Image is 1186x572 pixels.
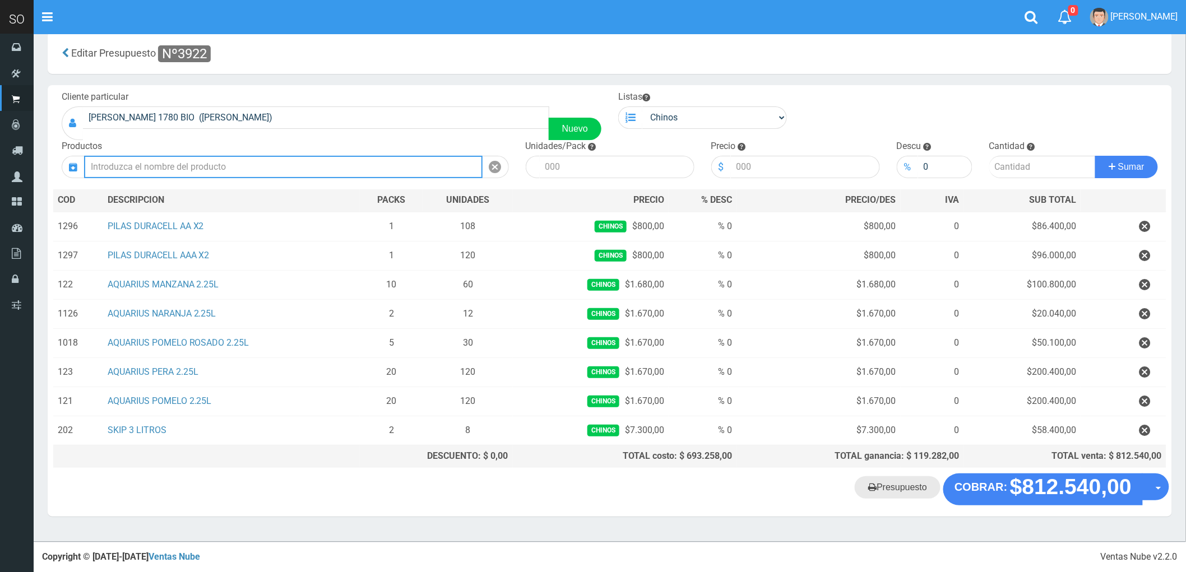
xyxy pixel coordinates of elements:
[360,416,423,445] td: 2
[53,299,103,328] td: 1126
[901,328,964,357] td: 0
[711,156,731,178] div: $
[108,308,216,319] a: AQUARIUS NARANJA 2.25L
[423,299,512,328] td: 12
[83,106,549,129] input: Consumidor Final
[423,189,512,212] th: UNIDADES
[969,450,1162,463] div: TOTAL venta: $ 812.540,00
[736,357,900,387] td: $1.670,00
[901,212,964,241] td: 0
[108,337,249,348] a: AQUARIUS POMELO ROSADO 2.25L
[901,357,964,387] td: 0
[587,308,619,320] span: Chinos
[901,241,964,270] td: 0
[711,140,736,153] label: Precio
[513,270,669,299] td: $1.680,00
[669,416,736,445] td: % 0
[964,357,1081,387] td: $200.400,00
[669,212,736,241] td: % 0
[964,387,1081,416] td: $200.400,00
[731,156,880,178] input: 000
[1090,8,1109,26] img: User Image
[736,328,900,357] td: $1.670,00
[736,299,900,328] td: $1.670,00
[595,221,627,232] span: Chinos
[149,551,200,562] a: Ventas Nube
[901,416,964,445] td: 0
[669,241,736,270] td: % 0
[669,328,736,357] td: % 0
[513,416,669,445] td: $7.300,00
[901,299,964,328] td: 0
[108,221,204,231] a: PILAS DURACELL AA X2
[526,140,586,153] label: Unidades/Pack
[897,156,918,178] div: %
[53,387,103,416] td: 121
[1029,194,1076,207] span: SUB TOTAL
[1010,475,1132,499] strong: $812.540,00
[946,194,960,205] span: IVA
[549,118,601,140] a: Nuevo
[360,387,423,416] td: 20
[62,140,102,153] label: Productos
[855,476,941,499] a: Presupuesto
[513,299,669,328] td: $1.670,00
[587,396,619,407] span: Chinos
[513,241,669,270] td: $800,00
[108,250,210,261] a: PILAS DURACELL AAA X2
[513,328,669,357] td: $1.670,00
[989,140,1025,153] label: Cantidad
[1101,551,1178,564] div: Ventas Nube v2.2.0
[736,212,900,241] td: $800,00
[989,156,1096,178] input: Cantidad
[360,299,423,328] td: 2
[587,366,619,378] span: Chinos
[633,194,664,207] span: PRECIO
[741,450,960,463] div: TOTAL ganancia: $ 119.282,00
[53,212,103,241] td: 1296
[964,416,1081,445] td: $58.400,00
[943,473,1143,505] button: COBRAR: $812.540,00
[53,328,103,357] td: 1018
[360,357,423,387] td: 20
[964,328,1081,357] td: $50.100,00
[84,156,483,178] input: Introduzca el nombre del producto
[513,387,669,416] td: $1.670,00
[618,91,650,104] label: Listas
[108,396,212,406] a: AQUARIUS POMELO 2.25L
[423,212,512,241] td: 108
[1068,5,1078,16] span: 0
[901,270,964,299] td: 0
[42,551,200,562] strong: Copyright © [DATE]-[DATE]
[595,250,627,262] span: Chinos
[360,189,423,212] th: PACKS
[1118,162,1145,171] span: Sumar
[423,416,512,445] td: 8
[53,270,103,299] td: 122
[53,189,103,212] th: COD
[846,194,896,205] span: PRECIO/DES
[669,299,736,328] td: % 0
[423,328,512,357] td: 30
[1095,156,1158,178] button: Sumar
[513,357,669,387] td: $1.670,00
[53,416,103,445] td: 202
[360,270,423,299] td: 10
[124,194,164,205] span: CRIPCION
[71,47,156,59] span: Editar Presupuesto
[587,279,619,291] span: Chinos
[701,194,732,205] span: % DESC
[1111,11,1178,22] span: [PERSON_NAME]
[955,481,1007,493] strong: COBRAR:
[964,270,1081,299] td: $100.800,00
[360,328,423,357] td: 5
[423,357,512,387] td: 120
[669,357,736,387] td: % 0
[513,212,669,241] td: $800,00
[360,212,423,241] td: 1
[540,156,694,178] input: 000
[53,357,103,387] td: 123
[964,241,1081,270] td: $96.000,00
[108,279,219,290] a: AQUARIUS MANZANA 2.25L
[423,241,512,270] td: 120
